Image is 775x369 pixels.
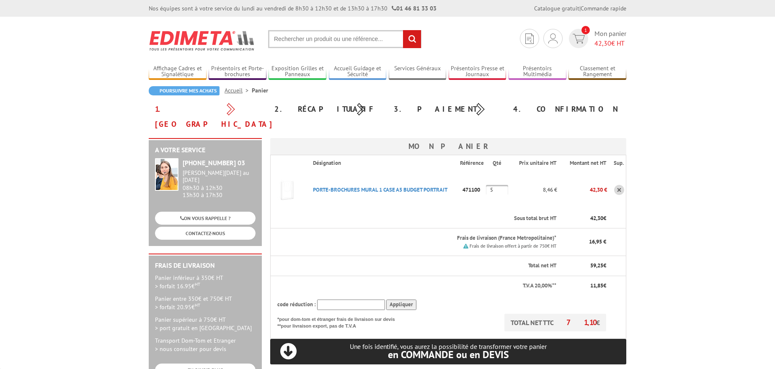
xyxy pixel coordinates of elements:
[155,345,226,353] span: > nous consulter pour devis
[268,102,387,117] div: 2. Récapitulatif
[306,155,460,171] th: Désignation
[195,281,200,287] sup: HT
[388,348,509,361] span: en COMMANDE ou en DEVIS
[567,29,626,48] a: devis rapide 1 Mon panier 42,30€ HT
[149,86,220,95] a: Poursuivre mes achats
[581,5,626,12] a: Commande rapide
[313,234,556,242] p: Frais de livraison (France Metropolitaine)*
[590,262,603,269] span: 59,25
[270,343,626,360] p: Une fois identifié, vous aurez la possibilité de transformer votre panier
[590,215,603,222] span: 42,30
[589,238,606,245] span: 16,95 €
[392,5,437,12] strong: 01 46 81 33 03
[594,29,626,48] span: Mon panier
[463,243,468,249] img: picto.png
[149,4,437,13] div: Nos équipes sont à votre service du lundi au vendredi de 8h30 à 12h30 et de 13h30 à 17h30
[387,102,507,117] div: 3. Paiement
[271,173,304,207] img: PORTE-BROCHURES MURAL 1 CASE A5 BUDGET PORTRAIT
[225,87,252,94] a: Accueil
[155,262,256,269] h2: Frais de Livraison
[386,300,416,310] input: Appliquer
[564,215,607,223] p: €
[564,262,607,270] p: €
[313,186,447,193] a: PORTE-BROCHURES MURAL 1 CASE A5 BUDGET PORTRAIT
[306,209,557,228] th: Sous total brut HT
[155,146,256,154] h2: A votre service
[566,318,596,327] span: 71,10
[568,65,626,79] a: Classement et Rangement
[149,25,256,56] img: Edimeta
[277,262,556,270] p: Total net HT
[277,301,316,308] span: code réduction :
[209,65,266,79] a: Présentoirs et Porte-brochures
[155,212,256,225] a: ON VOUS RAPPELLE ?
[155,227,256,240] a: CONTACTEZ-NOUS
[460,182,486,197] p: 471100
[155,336,256,353] p: Transport Dom-Tom et Etranger
[509,65,566,79] a: Présentoirs Multimédia
[277,282,556,290] p: T.V.A 20,00%**
[155,158,178,191] img: widget-service.jpg
[510,182,557,197] p: 8,46 €
[564,159,607,167] p: Montant net HT
[564,282,607,290] p: €
[607,155,626,171] th: Sup.
[183,169,256,198] div: 08h30 à 12h30 13h30 à 17h30
[183,159,245,167] strong: [PHONE_NUMBER] 03
[269,65,326,79] a: Exposition Grilles et Panneaux
[594,39,611,47] span: 42,30
[155,315,256,332] p: Panier supérieur à 750€ HT
[270,138,626,155] h3: Mon panier
[155,303,200,311] span: > forfait 20.95€
[155,274,256,290] p: Panier inférieur à 350€ HT
[149,102,268,132] div: 1. [GEOGRAPHIC_DATA]
[573,34,585,44] img: devis rapide
[155,324,252,332] span: > port gratuit en [GEOGRAPHIC_DATA]
[557,182,607,197] p: 42,30 €
[460,159,485,167] p: Référence
[195,302,200,308] sup: HT
[486,155,509,171] th: Qté
[149,65,207,79] a: Affichage Cadres et Signalétique
[534,4,626,13] div: |
[507,102,626,117] div: 4. Confirmation
[548,33,558,44] img: devis rapide
[504,314,606,331] p: TOTAL NET TTC €
[268,30,421,48] input: Rechercher un produit ou une référence...
[581,26,590,34] span: 1
[534,5,579,12] a: Catalogue gratuit
[252,86,268,95] li: Panier
[329,65,387,79] a: Accueil Guidage et Sécurité
[594,38,626,48] span: € HT
[277,314,403,329] p: *pour dom-tom et étranger frais de livraison sur devis **pour livraison export, pas de T.V.A
[449,65,506,79] a: Présentoirs Presse et Journaux
[155,295,256,311] p: Panier entre 350€ et 750€ HT
[590,282,603,289] span: 11,85
[183,169,256,184] div: [PERSON_NAME][DATE] au [DATE]
[517,159,556,167] p: Prix unitaire HT
[525,33,534,44] img: devis rapide
[155,282,200,290] span: > forfait 16.95€
[389,65,447,79] a: Services Généraux
[403,30,421,48] input: rechercher
[470,243,556,249] small: Frais de livraison offert à partir de 750€ HT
